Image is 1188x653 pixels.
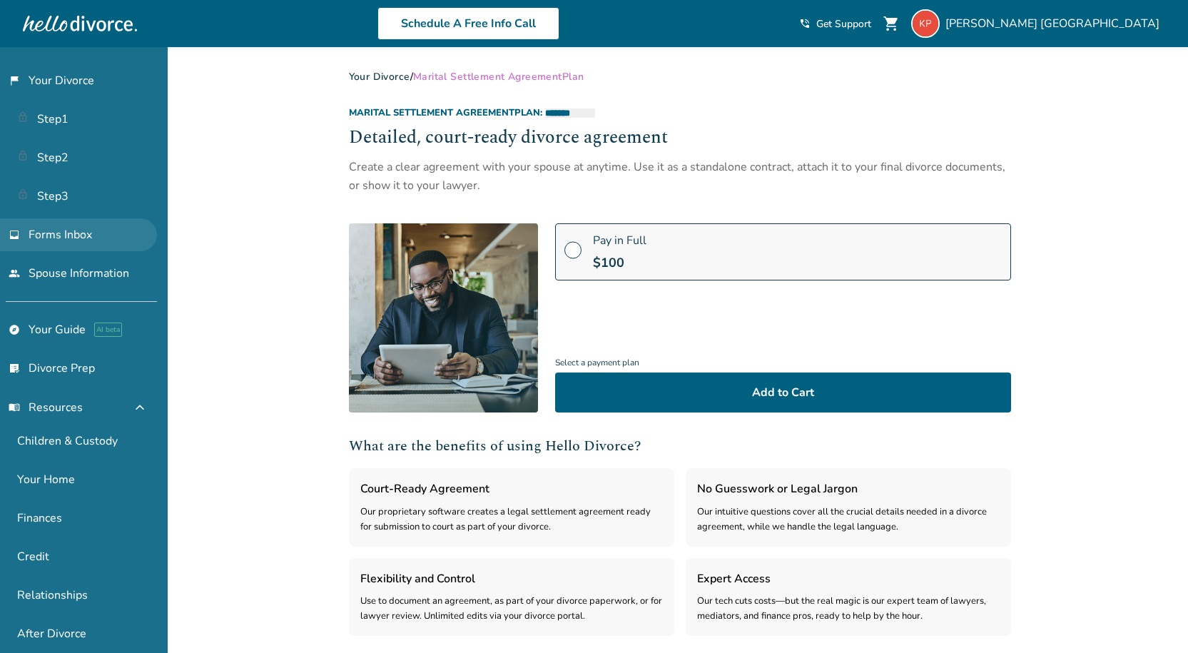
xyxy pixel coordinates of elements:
h3: Court-Ready Agreement [360,480,663,498]
span: Select a payment plan [555,353,1011,373]
img: kevinp1111@yahoo.com [911,9,940,38]
span: flag_2 [9,75,20,86]
iframe: Chat Widget [1117,584,1188,653]
h2: Detailed, court-ready divorce agreement [349,125,1011,152]
h2: What are the benefits of using Hello Divorce? [349,435,1011,457]
span: inbox [9,229,20,241]
span: [PERSON_NAME] [GEOGRAPHIC_DATA] [945,16,1165,31]
div: Our proprietary software creates a legal settlement agreement ready for submission to court as pa... [360,505,663,535]
div: Use to document an agreement, as part of your divorce paperwork, or for lawyer review. Unlimited ... [360,594,663,624]
span: Pay in Full [593,233,646,248]
span: menu_book [9,402,20,413]
a: Schedule A Free Info Call [377,7,559,40]
span: expand_less [131,399,148,416]
a: phone_in_talkGet Support [799,17,871,31]
div: Our tech cuts costs—but the real magic is our expert team of lawyers, mediators, and finance pros... [697,594,1000,624]
div: Our intuitive questions cover all the crucial details needed in a divorce agreement, while we han... [697,505,1000,535]
span: Marital Settlement Agreement Plan [413,70,584,83]
span: list_alt_check [9,363,20,374]
button: Add to Cart [555,373,1011,412]
h3: No Guesswork or Legal Jargon [697,480,1000,498]
span: phone_in_talk [799,18,811,29]
div: Create a clear agreement with your spouse at anytime. Use it as a standalone contract, attach it ... [349,158,1011,196]
span: explore [9,324,20,335]
a: Your Divorce [349,70,410,83]
span: Get Support [816,17,871,31]
span: Marital Settlement Agreement Plan: [349,106,542,119]
span: people [9,268,20,279]
h3: Expert Access [697,570,1000,588]
span: shopping_cart [883,15,900,32]
div: / [349,70,1011,83]
span: AI beta [94,323,122,337]
span: Forms Inbox [29,227,92,243]
h3: Flexibility and Control [360,570,663,588]
span: $ 100 [593,254,624,271]
img: [object Object] [349,223,538,412]
span: Resources [9,400,83,415]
